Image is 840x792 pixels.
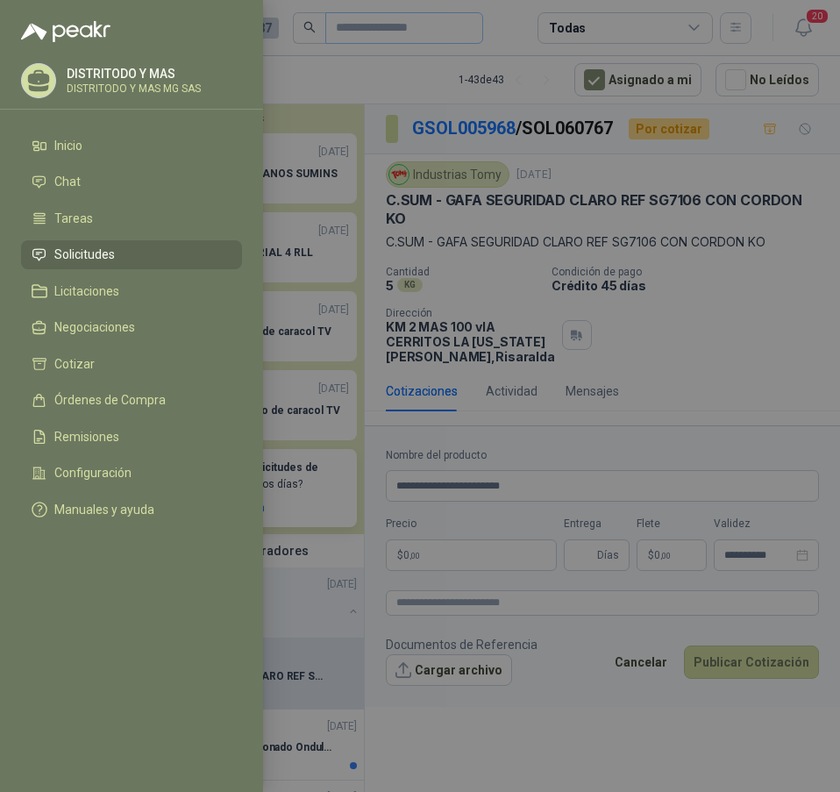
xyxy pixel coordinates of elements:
[21,349,242,379] a: Cotizar
[54,247,115,261] span: Solicitudes
[54,357,95,371] span: Cotizar
[67,68,201,80] p: DISTRITODO Y MAS
[54,211,93,225] span: Tareas
[54,466,132,480] span: Configuración
[21,131,242,161] a: Inicio
[21,168,242,197] a: Chat
[21,422,242,452] a: Remisiones
[21,276,242,306] a: Licitaciones
[54,139,82,153] span: Inicio
[21,459,242,489] a: Configuración
[54,284,119,298] span: Licitaciones
[21,203,242,233] a: Tareas
[21,495,242,524] a: Manuales y ayuda
[21,240,242,270] a: Solicitudes
[54,430,119,444] span: Remisiones
[21,21,110,42] img: Logo peakr
[67,83,201,94] p: DISTRITODO Y MAS MG SAS
[54,503,154,517] span: Manuales y ayuda
[54,175,81,189] span: Chat
[21,386,242,416] a: Órdenes de Compra
[54,320,135,334] span: Negociaciones
[21,313,242,343] a: Negociaciones
[54,393,166,407] span: Órdenes de Compra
